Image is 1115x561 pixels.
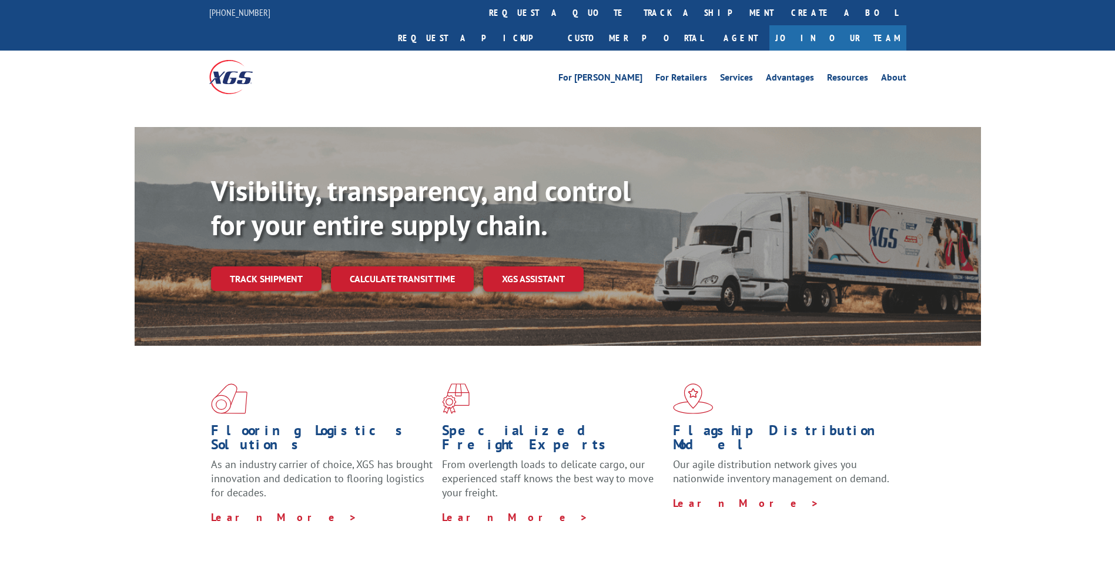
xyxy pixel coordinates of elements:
a: About [881,73,906,86]
a: Resources [827,73,868,86]
h1: Specialized Freight Experts [442,423,664,458]
p: From overlength loads to delicate cargo, our experienced staff knows the best way to move your fr... [442,458,664,510]
span: As an industry carrier of choice, XGS has brought innovation and dedication to flooring logistics... [211,458,433,499]
a: Services [720,73,753,86]
a: Agent [712,25,769,51]
a: Join Our Team [769,25,906,51]
b: Visibility, transparency, and control for your entire supply chain. [211,172,631,243]
a: For Retailers [655,73,707,86]
span: Our agile distribution network gives you nationwide inventory management on demand. [673,458,889,485]
img: xgs-icon-total-supply-chain-intelligence-red [211,383,247,414]
a: Customer Portal [559,25,712,51]
a: Learn More > [442,510,588,524]
h1: Flagship Distribution Model [673,423,895,458]
a: [PHONE_NUMBER] [209,6,270,18]
a: XGS ASSISTANT [483,266,584,292]
a: For [PERSON_NAME] [558,73,642,86]
a: Track shipment [211,266,322,291]
h1: Flooring Logistics Solutions [211,423,433,458]
a: Learn More > [673,496,819,510]
a: Learn More > [211,510,357,524]
a: Calculate transit time [331,266,474,292]
img: xgs-icon-focused-on-flooring-red [442,383,470,414]
img: xgs-icon-flagship-distribution-model-red [673,383,714,414]
a: Request a pickup [389,25,559,51]
a: Advantages [766,73,814,86]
